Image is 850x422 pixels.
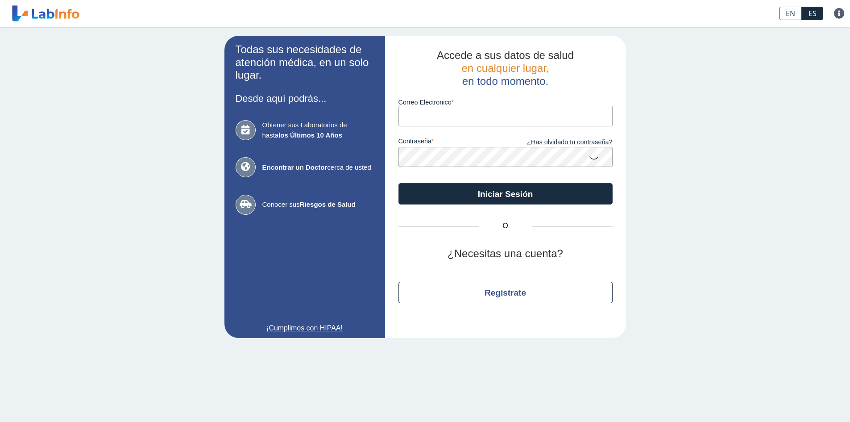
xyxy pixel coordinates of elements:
[300,201,356,208] b: Riesgos de Salud
[236,43,374,82] h2: Todas sus necesidades de atención médica, en un solo lugar.
[262,120,374,140] span: Obtener sus Laboratorios de hasta
[262,163,328,171] b: Encontrar un Doctor
[506,138,613,147] a: ¿Has olvidado tu contraseña?
[398,138,506,147] label: contraseña
[398,247,613,260] h2: ¿Necesitas una cuenta?
[771,387,840,412] iframe: Help widget launcher
[262,163,374,173] span: cerca de usted
[398,183,613,205] button: Iniciar Sesión
[802,7,823,20] a: ES
[236,93,374,104] h3: Desde aquí podrás...
[262,200,374,210] span: Conocer sus
[461,62,549,74] span: en cualquier lugar,
[278,131,342,139] b: los Últimos 10 Años
[479,221,532,231] span: O
[437,49,574,61] span: Accede a sus datos de salud
[398,282,613,303] button: Regístrate
[398,99,613,106] label: Correo Electronico
[779,7,802,20] a: EN
[236,323,374,334] a: ¡Cumplimos con HIPAA!
[462,75,548,87] span: en todo momento.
